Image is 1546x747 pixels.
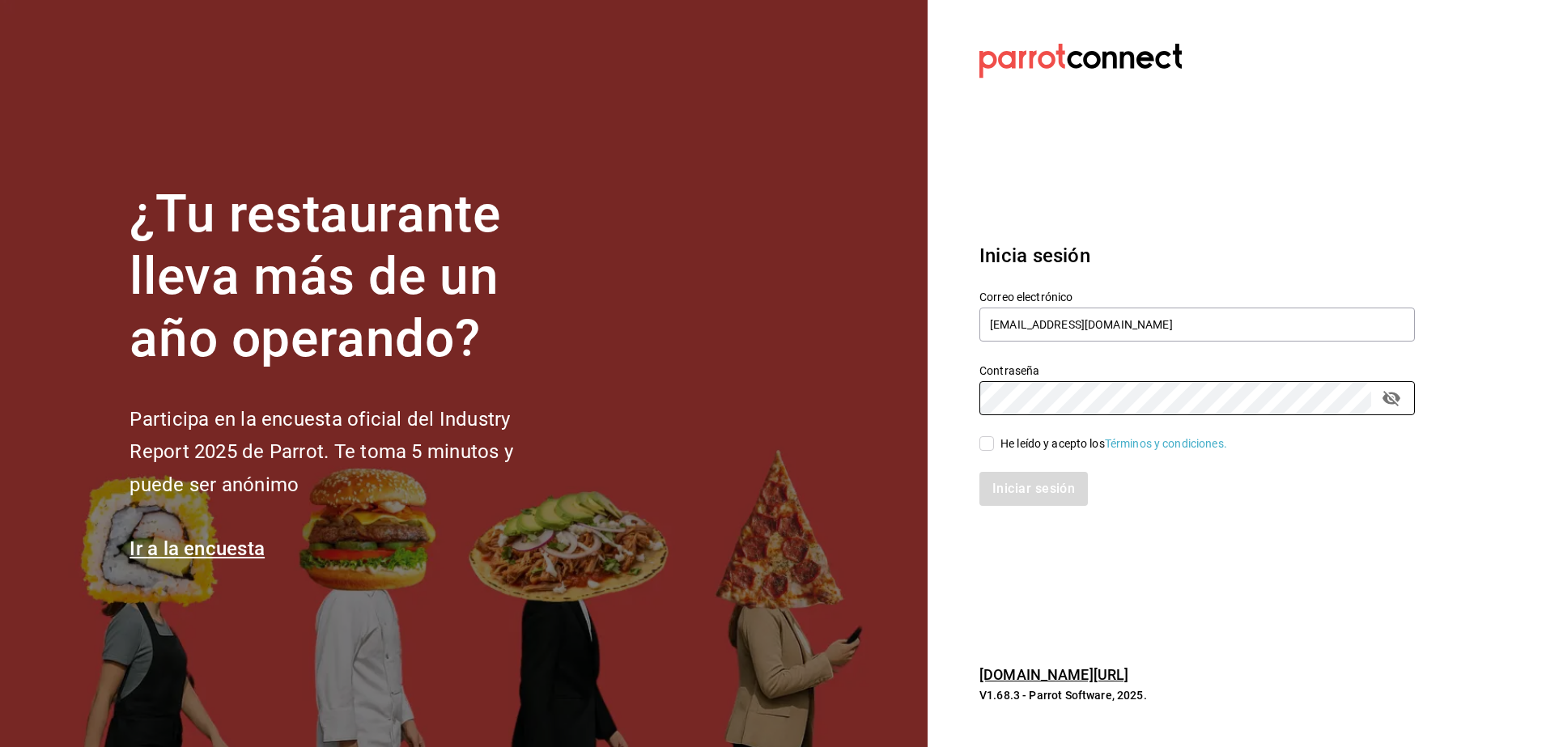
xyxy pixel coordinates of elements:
label: Correo electrónico [979,291,1415,303]
h3: Inicia sesión [979,241,1415,270]
a: Términos y condiciones. [1105,437,1227,450]
a: [DOMAIN_NAME][URL] [979,666,1128,683]
div: He leído y acepto los [1000,435,1227,452]
p: V1.68.3 - Parrot Software, 2025. [979,687,1415,703]
h2: Participa en la encuesta oficial del Industry Report 2025 de Parrot. Te toma 5 minutos y puede se... [130,403,567,502]
a: Ir a la encuesta [130,537,265,560]
h1: ¿Tu restaurante lleva más de un año operando? [130,184,567,370]
button: passwordField [1378,384,1405,412]
input: Ingresa tu correo electrónico [979,308,1415,342]
label: Contraseña [979,365,1415,376]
